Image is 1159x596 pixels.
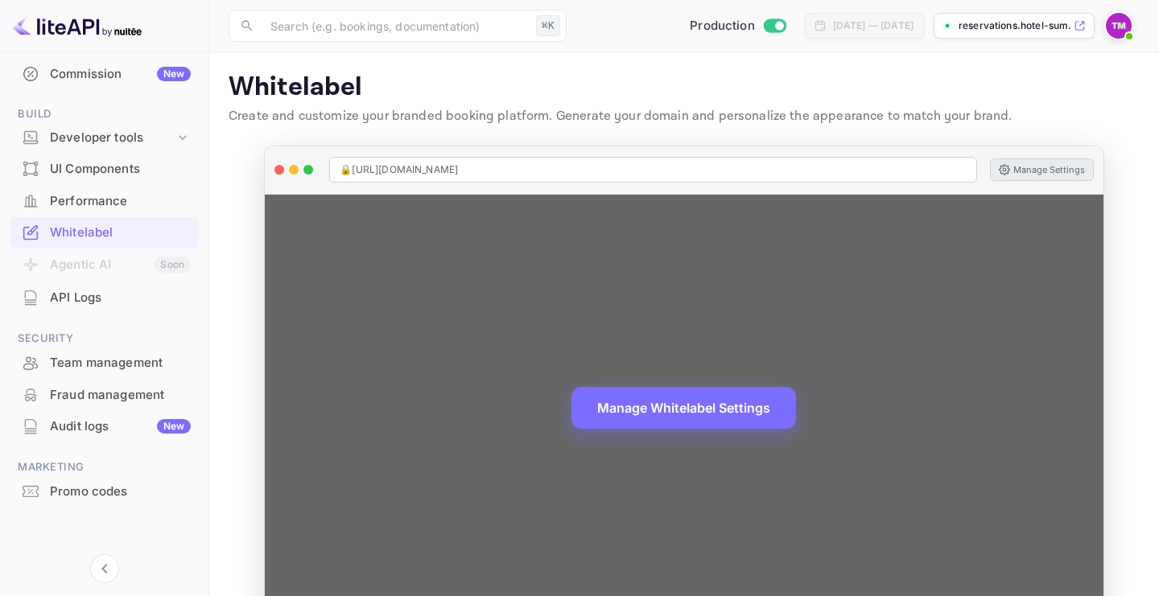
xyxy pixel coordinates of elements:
span: 🔒 [URL][DOMAIN_NAME] [340,162,458,177]
a: Whitelabel [10,217,199,247]
div: UI Components [50,160,191,179]
div: Performance [10,186,199,217]
div: Fraud management [50,386,191,405]
button: Manage Whitelabel Settings [571,387,796,429]
a: Fraud management [10,380,199,409]
span: Marketing [10,458,199,476]
a: API Logs [10,282,199,312]
div: Switch to Sandbox mode [683,17,792,35]
div: ⌘K [536,15,560,36]
span: Security [10,330,199,347]
a: Team management [10,347,199,377]
div: Developer tools [50,129,175,147]
span: Build [10,105,199,123]
p: reservations.hotel-sum... [959,18,1070,33]
p: Create and customize your branded booking platform. Generate your domain and personalize the appe... [229,107,1140,126]
button: Manage Settings [990,158,1094,181]
div: Performance [50,192,191,211]
div: Commission [50,65,191,84]
a: Promo codes [10,476,199,506]
div: Whitelabel [50,224,191,242]
div: New [157,67,191,81]
img: LiteAPI logo [13,13,142,39]
div: Fraud management [10,380,199,411]
a: CommissionNew [10,59,199,88]
div: Team management [50,354,191,372]
div: CommissionNew [10,59,199,90]
div: API Logs [10,282,199,314]
a: Audit logsNew [10,411,199,441]
div: Promo codes [10,476,199,508]
div: [DATE] — [DATE] [833,18,914,33]
div: Audit logsNew [10,411,199,442]
div: Promo codes [50,483,191,501]
input: Search (e.g. bookings, documentation) [261,10,530,42]
div: API Logs [50,289,191,307]
p: Whitelabel [229,72,1140,104]
div: Team management [10,347,199,379]
a: UI Components [10,154,199,183]
button: Collapse navigation [90,554,119,583]
img: Taisser Moustafa [1106,13,1132,39]
span: Production [690,17,755,35]
div: New [157,419,191,434]
div: Whitelabel [10,217,199,249]
div: UI Components [10,154,199,185]
div: Developer tools [10,124,199,152]
a: Performance [10,186,199,216]
div: Audit logs [50,417,191,436]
